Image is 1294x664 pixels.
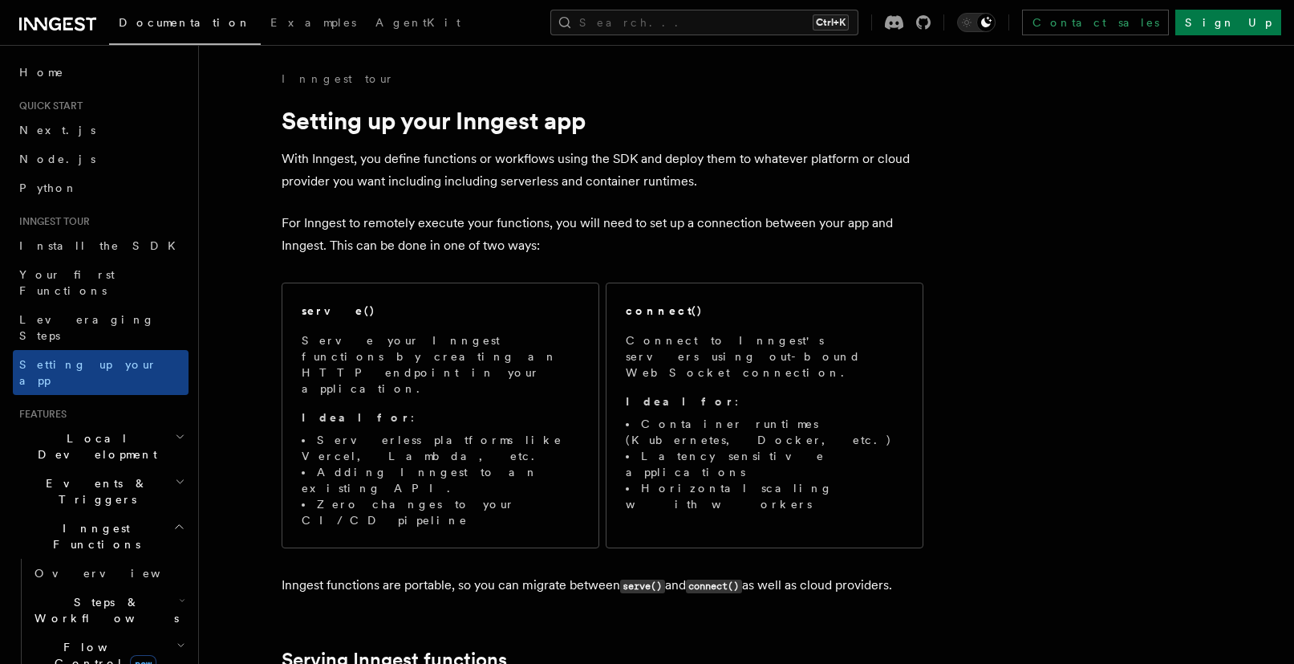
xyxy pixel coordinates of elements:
code: connect() [686,580,742,593]
h2: serve() [302,303,375,319]
p: : [302,409,579,426]
span: Setting up your app [19,358,157,387]
span: Python [19,181,78,194]
button: Local Development [13,424,189,469]
h1: Setting up your Inngest app [282,106,923,135]
a: Leveraging Steps [13,305,189,350]
span: Inngest tour [13,215,90,228]
a: connect()Connect to Inngest's servers using out-bound WebSocket connection.Ideal for:Container ru... [606,283,923,548]
span: Documentation [119,16,251,29]
a: Inngest tour [282,71,394,87]
a: Sign Up [1175,10,1281,35]
button: Events & Triggers [13,469,189,514]
a: Examples [261,5,366,43]
kbd: Ctrl+K [813,14,849,31]
p: With Inngest, you define functions or workflows using the SDK and deploy them to whatever platfor... [282,148,923,193]
a: Contact sales [1022,10,1169,35]
a: serve()Serve your Inngest functions by creating an HTTP endpoint in your application.Ideal for:Se... [282,283,599,548]
a: Node.js [13,145,189,173]
button: Steps & Workflows [28,588,189,633]
span: Next.js [19,124,95,136]
a: Overview [28,559,189,588]
li: Zero changes to your CI/CD pipeline [302,496,579,528]
span: Local Development [13,430,175,462]
p: Serve your Inngest functions by creating an HTTP endpoint in your application. [302,332,579,397]
span: Your first Functions [19,268,115,297]
a: Install the SDK [13,231,189,260]
li: Serverless platforms like Vercel, Lambda, etc. [302,432,579,464]
p: Inngest functions are portable, so you can migrate between and as well as cloud providers. [282,574,923,597]
li: Container runtimes (Kubernetes, Docker, etc.) [626,416,903,448]
span: Features [13,408,67,421]
a: Setting up your app [13,350,189,395]
span: Quick start [13,100,83,112]
span: Leveraging Steps [19,313,155,342]
li: Adding Inngest to an existing API. [302,464,579,496]
a: Next.js [13,116,189,145]
span: Inngest Functions [13,520,173,552]
li: Latency sensitive applications [626,448,903,480]
span: Install the SDK [19,239,185,252]
span: Events & Triggers [13,475,175,507]
span: Home [19,64,64,80]
strong: Ideal for [626,395,735,408]
button: Search...Ctrl+K [550,10,858,35]
span: Examples [270,16,356,29]
a: Home [13,58,189,87]
a: Documentation [109,5,261,45]
button: Toggle dark mode [957,13,996,32]
a: Python [13,173,189,202]
span: Overview [34,567,200,580]
span: Node.js [19,153,95,165]
p: Connect to Inngest's servers using out-bound WebSocket connection. [626,332,903,381]
span: AgentKit [375,16,460,29]
strong: Ideal for [302,411,411,424]
p: : [626,393,903,409]
p: For Inngest to remotely execute your functions, you will need to set up a connection between your... [282,212,923,257]
a: Your first Functions [13,260,189,305]
li: Horizontal scaling with workers [626,480,903,512]
button: Inngest Functions [13,514,189,559]
code: serve() [620,580,665,593]
a: AgentKit [366,5,470,43]
h2: connect() [626,303,703,319]
span: Steps & Workflows [28,594,179,626]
